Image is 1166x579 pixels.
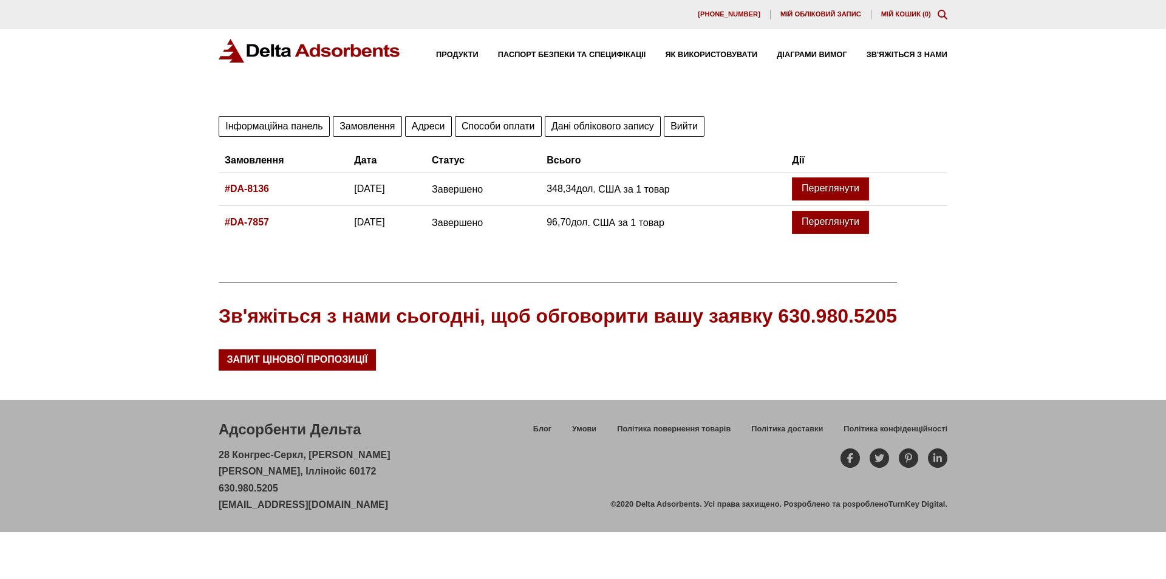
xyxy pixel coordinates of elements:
[533,424,551,433] font: Блог
[432,218,483,228] font: Завершено
[847,51,947,59] a: Зв'яжіться з нами
[225,183,269,194] font: #DA-8136
[545,116,661,137] a: Дані облікового запису
[219,483,278,493] font: 630.980.5205
[225,183,269,194] a: Переглянути номер замовлення DA-8136
[607,422,741,444] a: Політика повернення товарів
[646,51,757,59] a: Як використовувати
[339,121,395,131] font: Замовлення
[593,183,669,194] font: . США за 1 товар
[412,121,445,131] font: Адреси
[462,121,534,131] font: Способи оплати
[792,211,868,234] a: Переглянути замовлення DA-7857
[664,116,704,137] a: Вийти
[741,422,833,444] a: Політика доставки
[547,183,576,194] font: 348,34
[771,10,871,19] a: Мій обліковий запис
[881,10,925,18] font: Мій кошик (
[498,50,646,59] font: Паспорт безпеки та специфікації
[587,218,664,228] font: . США за 1 товар
[945,499,947,509] font: .
[881,10,931,18] a: Мій кошик (0)
[227,354,368,365] font: Запит цінової пропозиції
[888,499,946,509] a: TurnKey Digital
[665,50,757,59] font: Як використовувати
[219,421,361,437] font: Адсорбенти Дельта
[688,10,771,19] a: [PHONE_NUMBER]
[757,51,847,59] a: Діаграми вимог
[523,422,562,444] a: Блог
[219,499,388,510] a: [EMAIL_ADDRESS][DOMAIN_NAME]
[405,116,452,137] a: Адреси
[562,422,607,444] a: Умови
[551,121,654,131] font: Дані облікового запису
[225,155,284,165] font: Замовлення
[698,10,760,18] font: [PHONE_NUMBER]
[833,422,947,444] a: Політика конфіденційності
[219,39,401,63] img: Адсорбенти Дельта
[354,183,384,194] font: [DATE]
[867,50,947,59] font: Зв'яжіться з нами
[547,217,571,227] font: 96,70
[751,424,823,433] font: Політика доставки
[219,466,376,476] font: [PERSON_NAME], Іллінойс 60172
[780,10,861,18] font: Мій обліковий запис
[571,217,587,227] font: дол
[479,51,646,59] a: Паспорт безпеки та специфікації
[777,50,847,59] font: Діаграми вимог
[219,113,947,137] nav: Сторінки облікового запису
[610,499,888,509] font: ©2020 Delta Adsorbents. Усі права захищено. Розроблено та розроблено
[225,121,322,131] font: Інформаційна панель
[417,51,479,59] a: Продукти
[354,217,384,227] font: [DATE]
[219,305,897,327] font: Зв'яжіться з нами сьогодні, щоб обговорити вашу заявку 630.980.5205
[938,10,947,19] div: Перемикання модального вмісту
[802,183,859,193] font: Переглянути
[354,155,377,165] font: Дата
[844,424,947,433] font: Політика конфіденційності
[333,116,402,137] a: Замовлення
[572,424,596,433] font: Умови
[225,217,269,227] font: #DA-7857
[432,155,465,165] font: Статус
[792,155,804,165] font: Дії
[617,424,731,433] font: Політика повернення товарів
[436,50,479,59] font: Продукти
[670,121,698,131] font: Вийти
[455,116,542,137] a: Способи оплати
[925,10,929,18] font: 0
[219,116,330,137] a: Інформаційна панель
[219,349,376,370] a: Запит цінової пропозиції
[576,183,593,194] font: дол
[802,216,859,227] font: Переглянути
[225,217,269,227] a: Переглянути номер замовлення DA-7857
[929,10,931,18] font: )
[432,183,483,194] font: Завершено
[219,450,390,460] font: 28 Конгрес-Серкл, [PERSON_NAME]
[792,177,868,200] a: Переглянути замовлення DA-8136
[547,155,581,165] font: Всього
